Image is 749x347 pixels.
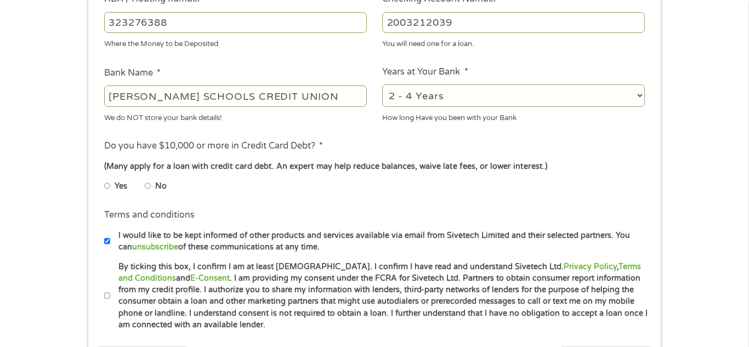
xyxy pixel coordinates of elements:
label: Years at Your Bank [382,66,468,78]
input: 345634636 [382,12,645,33]
label: By ticking this box, I confirm I am at least [DEMOGRAPHIC_DATA]. I confirm I have read and unders... [110,261,648,331]
div: How long Have you been with your Bank [382,109,645,123]
div: We do NOT store your bank details! [104,109,367,123]
a: Privacy Policy [564,262,617,271]
label: Yes [115,180,127,192]
label: Terms and conditions [104,209,195,221]
div: (Many apply for a loan with credit card debt. An expert may help reduce balances, waive late fees... [104,161,645,173]
label: No [155,180,167,192]
a: Terms and Conditions [118,262,641,283]
label: Do you have $10,000 or more in Credit Card Debt? [104,140,323,152]
div: Where the Money to be Deposited [104,35,367,50]
a: E-Consent [190,274,230,283]
label: Bank Name [104,67,161,79]
input: 263177916 [104,12,367,33]
label: I would like to be kept informed of other products and services available via email from Sivetech... [110,230,648,253]
a: unsubscribe [132,242,178,252]
div: You will need one for a loan. [382,35,645,50]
